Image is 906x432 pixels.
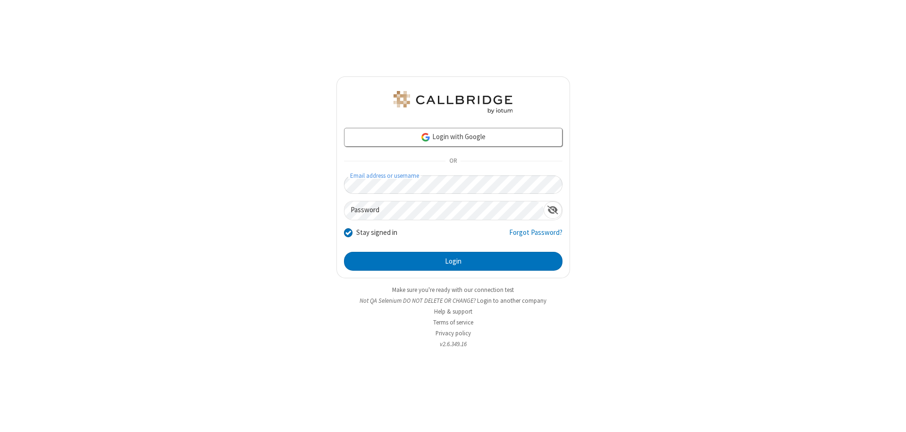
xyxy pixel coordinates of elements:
iframe: Chat [882,407,899,425]
a: Help & support [434,307,472,316]
label: Stay signed in [356,227,397,238]
div: Show password [544,201,562,219]
li: Not QA Selenium DO NOT DELETE OR CHANGE? [336,296,570,305]
a: Privacy policy [436,329,471,337]
input: Email address or username [344,175,562,194]
a: Forgot Password? [509,227,562,245]
img: google-icon.png [420,132,431,142]
li: v2.6.349.16 [336,340,570,349]
a: Make sure you're ready with our connection test [392,286,514,294]
img: QA Selenium DO NOT DELETE OR CHANGE [392,91,514,114]
a: Login with Google [344,128,562,147]
button: Login [344,252,562,271]
span: OR [445,155,461,168]
button: Login to another company [477,296,546,305]
input: Password [344,201,544,220]
a: Terms of service [433,318,473,326]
